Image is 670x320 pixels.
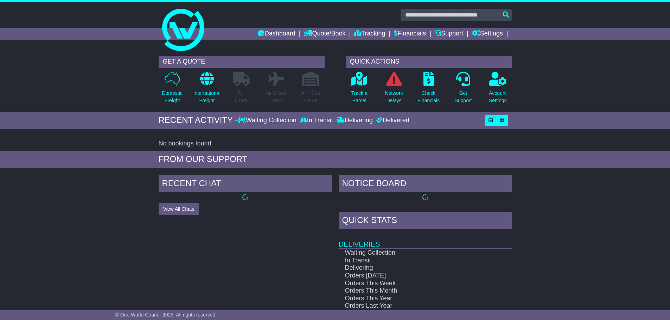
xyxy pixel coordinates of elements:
p: International Freight [193,90,221,104]
a: Financials [394,28,426,40]
div: Quick Stats [339,212,512,231]
p: Air & Sea Freight [266,90,287,104]
td: In Transit [339,257,487,265]
p: Domestic Freight [162,90,182,104]
p: Track a Parcel [351,90,368,104]
a: Support [435,28,463,40]
div: GET A QUOTE [159,56,325,68]
div: No bookings found [159,140,512,148]
a: Track aParcel [351,71,368,108]
a: Quote/Book [304,28,345,40]
div: Waiting Collection [238,117,298,124]
div: Delivering [335,117,375,124]
td: Orders This Month [339,287,487,295]
a: NetworkDelays [384,71,403,108]
td: Waiting Collection [339,249,487,257]
td: Orders This Year [339,295,487,302]
td: Deliveries [339,231,512,249]
div: RECENT ACTIVITY - [159,115,238,125]
a: CheckFinancials [417,71,440,108]
span: © One World Courier 2025. All rights reserved. [115,312,217,318]
a: AccountSettings [489,71,507,108]
a: Tracking [354,28,385,40]
div: QUICK ACTIONS [346,56,512,68]
td: Orders Last Year [339,302,487,310]
td: Delivering [339,264,487,272]
td: Orders [DATE] [339,272,487,280]
p: Get Support [454,90,472,104]
a: Settings [472,28,503,40]
div: Delivered [375,117,409,124]
div: RECENT CHAT [159,175,332,194]
td: Orders This Week [339,280,487,287]
div: In Transit [298,117,335,124]
p: Network Delays [385,90,403,104]
p: Full Loads [233,90,250,104]
p: Air / Sea Depot [301,90,320,104]
button: View All Chats [159,203,199,215]
div: NOTICE BOARD [339,175,512,194]
p: Check Financials [417,90,440,104]
a: InternationalFreight [193,71,221,108]
p: Account Settings [489,90,507,104]
a: Dashboard [258,28,295,40]
a: GetSupport [454,71,472,108]
a: DomesticFreight [161,71,183,108]
div: FROM OUR SUPPORT [159,154,512,164]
